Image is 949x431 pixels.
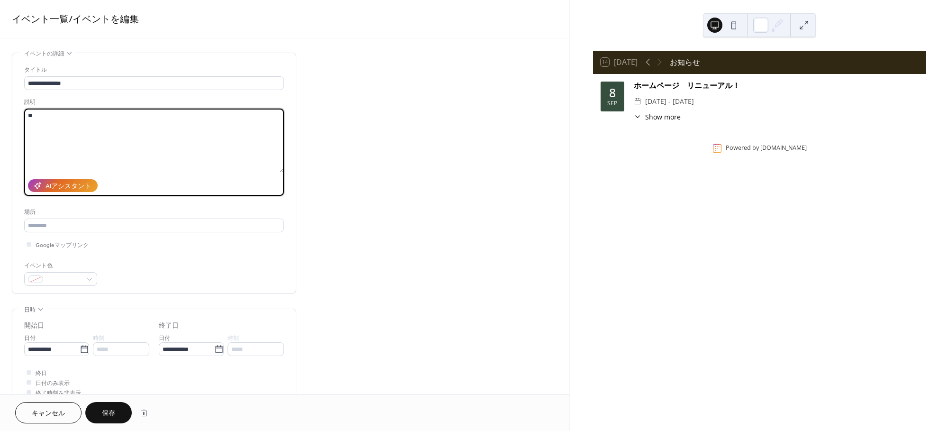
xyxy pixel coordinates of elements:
[46,182,91,192] div: AIアシスタント
[634,112,681,122] button: ​Show more
[36,378,70,388] span: 日付のみ表示
[24,97,282,107] div: 説明
[24,321,44,331] div: 開始日
[607,101,618,107] div: Sep
[634,80,918,91] div: ホームページ リニューアル！
[12,10,69,29] a: イベント一覧
[28,179,98,192] button: AIアシスタント
[159,333,170,343] span: 日付
[69,10,139,29] span: / イベントを編集
[24,333,36,343] span: 日付
[85,402,132,423] button: 保存
[24,49,64,59] span: イベントの詳細
[24,207,282,217] div: 場所
[32,409,65,419] span: キャンセル
[93,333,104,343] span: 時刻
[102,409,115,419] span: 保存
[645,112,681,122] span: Show more
[15,402,82,423] button: キャンセル
[24,305,36,315] span: 日時
[726,144,807,152] div: Powered by
[634,96,641,107] div: ​
[24,65,282,75] div: タイトル
[36,240,89,250] span: Googleマップリンク
[36,368,47,378] span: 終日
[36,388,81,398] span: 終了時刻を非表示
[760,144,807,152] a: [DOMAIN_NAME]
[670,56,700,68] div: お知らせ
[228,333,239,343] span: 時刻
[645,96,694,107] span: [DATE] - [DATE]
[159,321,179,331] div: 終了日
[609,87,616,99] div: 8
[24,261,95,271] div: イベント色
[634,112,641,122] div: ​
